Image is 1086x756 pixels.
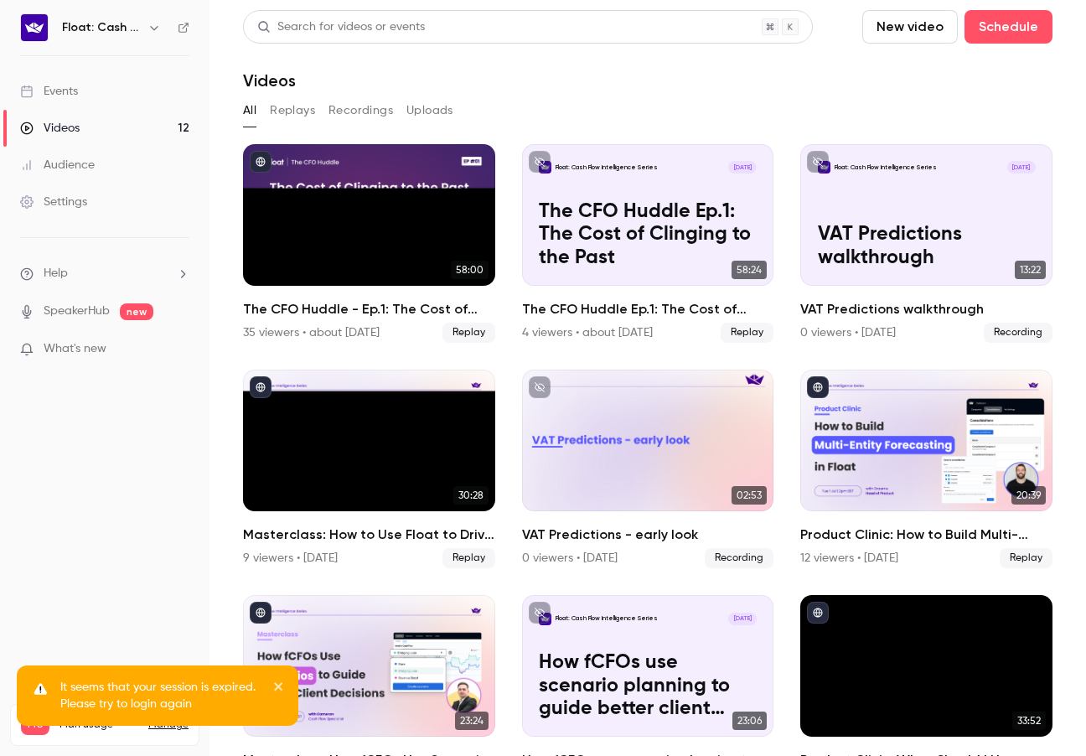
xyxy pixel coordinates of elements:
[984,323,1052,343] span: Recording
[60,679,261,712] p: It seems that your session is expired. Please try to login again
[1015,261,1046,279] span: 13:22
[800,370,1052,568] a: 20:39Product Clinic: How to Build Multi-Entity Forecasting in Float12 viewers • [DATE]Replay
[120,303,153,320] span: new
[243,70,296,91] h1: Videos
[818,223,1036,268] p: VAT Predictions walkthrough
[862,10,958,44] button: New video
[522,525,774,545] h2: VAT Predictions - early look
[800,324,896,341] div: 0 viewers • [DATE]
[442,548,495,568] span: Replay
[800,144,1052,343] li: VAT Predictions walkthrough
[1011,486,1046,505] span: 20:39
[243,370,495,568] a: 30:28Masterclass: How to Use Float to Drive Smarter Cash Flow Decisions9 viewers • [DATE]Replay
[1000,548,1052,568] span: Replay
[250,151,271,173] button: published
[964,10,1052,44] button: Schedule
[800,299,1052,319] h2: VAT Predictions walkthrough
[257,18,425,36] div: Search for videos or events
[556,163,658,172] p: Float: Cash Flow Intelligence Series
[721,323,773,343] span: Replay
[250,602,271,624] button: published
[44,265,68,282] span: Help
[273,679,285,699] button: close
[705,548,773,568] span: Recording
[455,712,489,730] span: 23:24
[442,323,495,343] span: Replay
[522,144,774,343] li: The CFO Huddle Ep.1: The Cost of Clinging to the Past
[732,712,767,730] span: 23:06
[522,550,618,567] div: 0 viewers • [DATE]
[539,200,757,269] p: The CFO Huddle Ep.1: The Cost of Clinging to the Past
[522,370,774,568] a: 02:53VAT Predictions - early look0 viewers • [DATE]Recording
[451,261,489,279] span: 58:00
[522,144,774,343] a: The CFO Huddle Ep.1: The Cost of Clinging to the Past Float: Cash Flow Intelligence Series[DATE]T...
[20,157,95,173] div: Audience
[1007,161,1036,173] span: [DATE]
[556,614,658,623] p: Float: Cash Flow Intelligence Series
[539,651,757,720] p: How fCFOs use scenario planning to guide better client decisions
[529,602,551,624] button: unpublished
[20,120,80,137] div: Videos
[800,525,1052,545] h2: Product Clinic: How to Build Multi-Entity Forecasting in Float
[800,370,1052,568] li: Product Clinic: How to Build Multi-Entity Forecasting in Float
[270,97,315,124] button: Replays
[243,370,495,568] li: Masterclass: How to Use Float to Drive Smarter Cash Flow Decisions
[20,83,78,100] div: Events
[807,602,829,624] button: published
[728,161,757,173] span: [DATE]
[169,342,189,357] iframe: Noticeable Trigger
[453,486,489,505] span: 30:28
[44,303,110,320] a: SpeakerHub
[20,265,189,282] li: help-dropdown-opener
[522,324,653,341] div: 4 viewers • about [DATE]
[835,163,937,172] p: Float: Cash Flow Intelligence Series
[406,97,453,124] button: Uploads
[1012,712,1046,730] span: 33:52
[328,97,393,124] button: Recordings
[243,144,495,343] a: 58:00The CFO Huddle - Ep.1: The Cost of Clinging to the Past35 viewers • about [DATE]Replay
[243,550,338,567] div: 9 viewers • [DATE]
[728,613,757,625] span: [DATE]
[732,261,767,279] span: 58:24
[243,97,256,124] button: All
[62,19,141,36] h6: Float: Cash Flow Intelligence Series
[732,486,767,505] span: 02:53
[807,376,829,398] button: published
[522,299,774,319] h2: The CFO Huddle Ep.1: The Cost of Clinging to the Past
[529,151,551,173] button: unpublished
[20,194,87,210] div: Settings
[243,10,1052,746] section: Videos
[243,144,495,343] li: The CFO Huddle - Ep.1: The Cost of Clinging to the Past
[800,144,1052,343] a: VAT Predictions walkthroughFloat: Cash Flow Intelligence Series[DATE]VAT Predictions walkthrough1...
[529,376,551,398] button: unpublished
[243,525,495,545] h2: Masterclass: How to Use Float to Drive Smarter Cash Flow Decisions
[44,340,106,358] span: What's new
[21,14,48,41] img: Float: Cash Flow Intelligence Series
[800,550,898,567] div: 12 viewers • [DATE]
[250,376,271,398] button: published
[522,370,774,568] li: VAT Predictions - early look
[243,324,380,341] div: 35 viewers • about [DATE]
[243,299,495,319] h2: The CFO Huddle - Ep.1: The Cost of Clinging to the Past
[807,151,829,173] button: unpublished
